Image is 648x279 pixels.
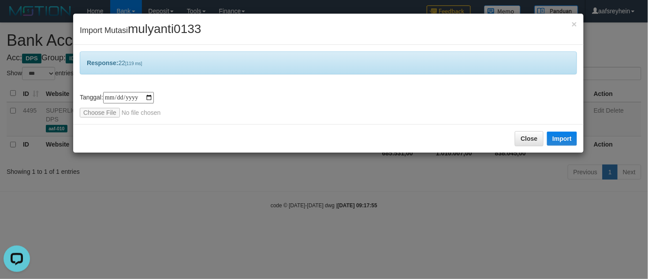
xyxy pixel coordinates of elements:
span: × [572,19,577,29]
div: 22 [80,51,577,74]
span: [119 ms] [125,61,142,66]
span: mulyanti0133 [128,22,201,36]
span: Import Mutasi [80,26,201,35]
div: Tanggal: [80,92,577,117]
button: Close [515,131,543,146]
b: Response: [87,59,119,66]
button: Open LiveChat chat widget [4,4,30,30]
button: Import [547,132,577,146]
button: Close [572,19,577,29]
